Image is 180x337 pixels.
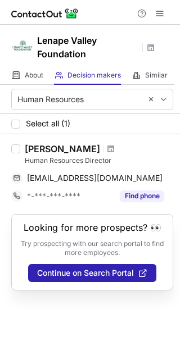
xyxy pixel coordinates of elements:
span: Similar [145,71,168,80]
div: Human Resources [17,94,84,105]
button: Continue on Search Portal [28,264,156,282]
span: Select all (1) [26,119,70,128]
p: Try prospecting with our search portal to find more employees. [20,239,165,257]
div: [PERSON_NAME] [25,143,100,154]
span: About [25,71,43,80]
button: Reveal Button [120,190,164,202]
span: [EMAIL_ADDRESS][DOMAIN_NAME] [27,173,163,183]
span: Decision makers [67,71,121,80]
header: Looking for more prospects? 👀 [24,222,161,233]
div: Human Resources Director [25,156,173,166]
img: 3d41c197cc7be37fd72906b7a9a4aef4 [11,34,34,57]
h1: Lenape Valley Foundation [37,34,138,61]
span: Continue on Search Portal [37,268,134,277]
img: ContactOut v5.3.10 [11,7,79,20]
